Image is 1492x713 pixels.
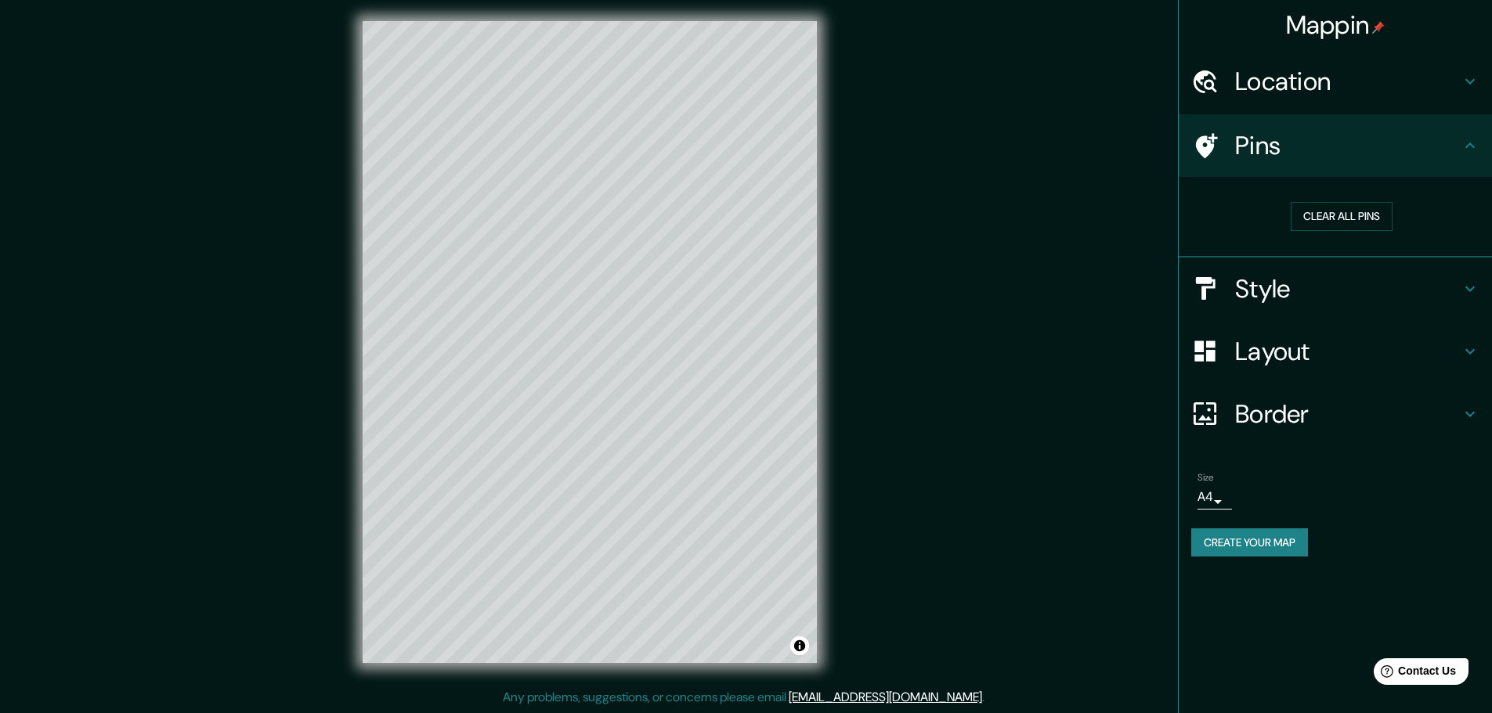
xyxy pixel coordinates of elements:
div: Layout [1179,320,1492,383]
h4: Style [1235,273,1461,304]
div: A4 [1198,484,1232,510]
img: pin-icon.png [1372,21,1385,34]
iframe: Help widget launcher [1353,652,1475,696]
button: Toggle attribution [790,636,809,655]
div: . [987,688,990,707]
h4: Location [1235,66,1461,97]
div: Pins [1179,114,1492,177]
h4: Border [1235,398,1461,430]
div: Style [1179,257,1492,320]
button: Clear all pins [1291,202,1393,231]
div: . [984,688,987,707]
label: Size [1198,470,1214,484]
p: Any problems, suggestions, or concerns please email . [503,688,984,707]
button: Create your map [1191,528,1308,557]
div: Location [1179,50,1492,113]
h4: Pins [1235,130,1461,161]
div: Border [1179,383,1492,445]
a: [EMAIL_ADDRESS][DOMAIN_NAME] [789,689,982,705]
h4: Layout [1235,336,1461,367]
h4: Mappin [1286,9,1385,41]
